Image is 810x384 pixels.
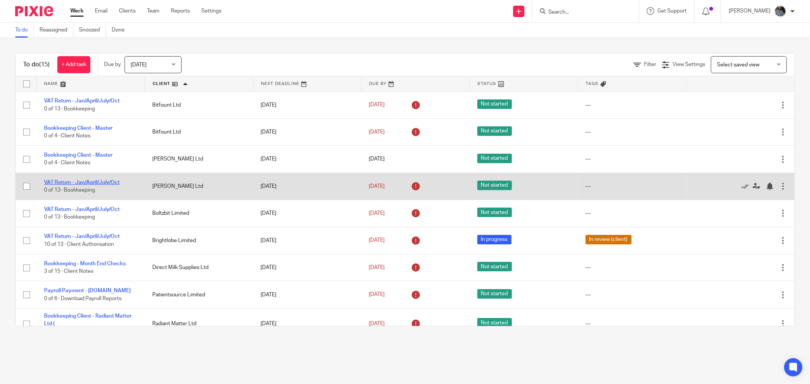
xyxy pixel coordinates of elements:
[15,23,34,38] a: To do
[369,265,385,270] span: [DATE]
[717,62,759,68] span: Select saved view
[729,7,771,15] p: [PERSON_NAME]
[79,23,106,38] a: Snoozed
[369,238,385,243] span: [DATE]
[44,106,95,112] span: 0 of 13 · Bookkeeping
[586,101,679,109] div: ---
[369,102,385,108] span: [DATE]
[253,308,361,339] td: [DATE]
[44,313,131,326] a: Bookkeeping Client - Radiant Matter Ltd (
[477,99,512,109] span: Not started
[774,5,786,17] img: Jaskaran%20Singh.jpeg
[253,146,361,173] td: [DATE]
[145,146,253,173] td: [PERSON_NAME] Ltd
[104,61,121,68] p: Due by
[586,128,679,136] div: ---
[586,82,598,86] span: Tags
[44,133,90,138] span: 0 of 4 · Client Notes
[477,208,512,217] span: Not started
[119,7,136,15] a: Clients
[369,129,385,135] span: [DATE]
[131,62,147,68] span: [DATE]
[369,156,385,162] span: [DATE]
[44,234,120,239] a: VAT Return - Jan/April/July/Oct
[70,7,84,15] a: Work
[44,161,90,166] span: 0 of 4 · Client Notes
[44,180,120,185] a: VAT Return - Jan/April/July/Oct
[644,62,656,67] span: Filter
[548,9,616,16] input: Search
[477,126,512,136] span: Not started
[44,153,112,158] a: Bookkeeping Client - Master
[253,118,361,145] td: [DATE]
[15,6,53,16] img: Pixie
[145,308,253,339] td: Radiant Matter Ltd
[44,296,122,301] span: 0 of 6 · Download Payroll Reports
[253,200,361,227] td: [DATE]
[39,23,73,38] a: Reassigned
[369,184,385,189] span: [DATE]
[145,118,253,145] td: Bitfount Ltd
[369,292,385,297] span: [DATE]
[477,235,512,244] span: In progress
[586,291,679,299] div: ---
[369,211,385,216] span: [DATE]
[145,254,253,281] td: Direct Milk Supplies Ltd
[95,7,107,15] a: Email
[741,183,753,190] a: Mark as done
[477,154,512,163] span: Not started
[477,262,512,271] span: Not started
[586,320,679,327] div: ---
[145,281,253,308] td: Patientsource Limited
[369,321,385,326] span: [DATE]
[586,264,679,271] div: ---
[147,7,159,15] a: Team
[477,181,512,190] span: Not started
[253,91,361,118] td: [DATE]
[586,209,679,217] div: ---
[44,98,120,104] a: VAT Return - Jan/April/July/Oct
[477,289,512,299] span: Not started
[44,187,95,193] span: 0 of 13 · Bookkeeping
[44,288,131,293] a: Payroll Payment - [DOMAIN_NAME]
[586,235,632,244] span: In review (client)
[44,269,93,274] span: 3 of 15 · Client Notes
[145,91,253,118] td: Bitfount Ltd
[23,61,50,69] h1: To do
[657,8,687,14] span: Get Support
[586,183,679,190] div: ---
[477,318,512,327] span: Not started
[57,56,90,73] a: + Add task
[201,7,221,15] a: Settings
[44,242,114,247] span: 10 of 13 · Client Authorisation
[39,61,50,68] span: (15)
[171,7,190,15] a: Reports
[586,155,679,163] div: ---
[145,173,253,200] td: [PERSON_NAME] Ltd
[253,281,361,308] td: [DATE]
[253,227,361,254] td: [DATE]
[44,207,120,212] a: VAT Return - Jan/April/July/Oct
[145,227,253,254] td: Brightlobe Limited
[145,200,253,227] td: Boltzbit Limited
[253,254,361,281] td: [DATE]
[112,23,130,38] a: Done
[44,215,95,220] span: 0 of 13 · Bookkeeping
[44,261,126,266] a: Bookkeeping - Month End Checks
[44,126,112,131] a: Bookkeeping Client - Master
[253,173,361,200] td: [DATE]
[673,62,705,67] span: View Settings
